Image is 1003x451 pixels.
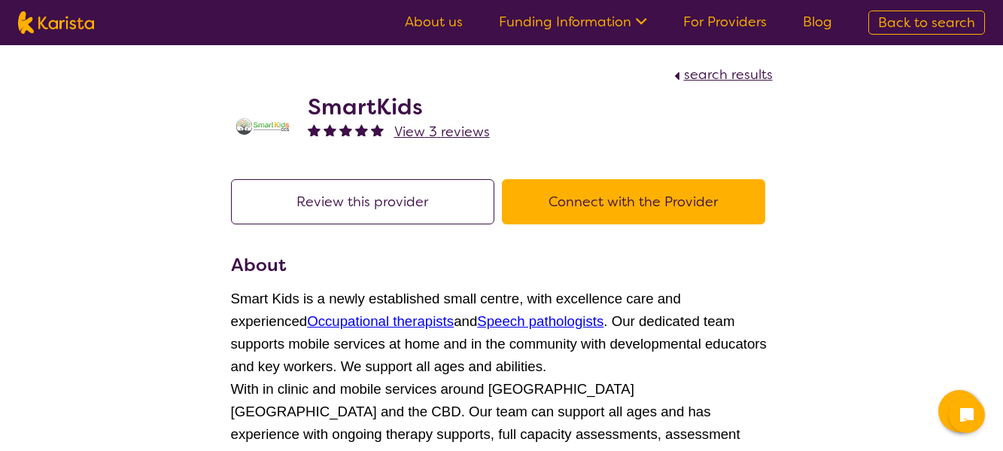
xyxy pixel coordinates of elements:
button: Review this provider [231,179,494,224]
span: search results [684,66,773,84]
a: Blog [803,13,832,31]
a: Speech pathologists [477,313,603,329]
a: About us [405,13,463,31]
button: Connect with the Provider [502,179,765,224]
img: fullstar [371,123,384,136]
span: Back to search [878,14,975,32]
img: Karista logo [18,11,94,34]
span: Smart Kids is a newly established small centre, with excellence care and experienced and . Our de... [231,291,767,374]
span: View 3 reviews [394,123,490,141]
a: Back to search [868,11,985,35]
h2: SmartKids [308,93,490,120]
h3: About [231,251,773,279]
img: fullstar [339,123,352,136]
img: ltnxvukw6alefghrqtzz.png [231,117,291,138]
a: search results [670,66,773,84]
a: Review this provider [231,193,502,211]
a: Connect with the Provider [502,193,773,211]
img: fullstar [308,123,321,136]
a: Funding Information [499,13,647,31]
a: View 3 reviews [394,120,490,143]
button: Channel Menu [938,390,980,432]
a: For Providers [683,13,767,31]
img: fullstar [324,123,336,136]
a: Occupational therapists [307,313,454,329]
img: fullstar [355,123,368,136]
